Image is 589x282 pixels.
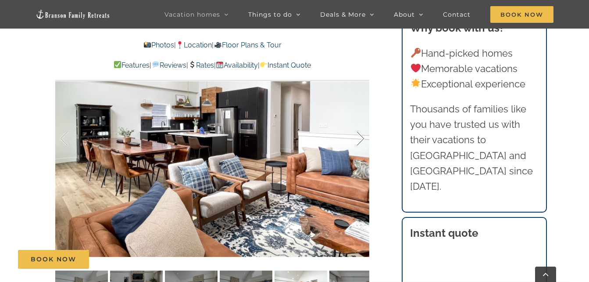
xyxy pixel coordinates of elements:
span: Deals & More [320,11,366,18]
span: Book Now [490,6,553,23]
span: Book Now [31,256,76,263]
p: Hand-picked homes Memorable vacations Exceptional experience [410,46,538,92]
a: Photos [143,41,174,49]
a: Reviews [151,61,186,69]
a: Availability [216,61,258,69]
a: Features [114,61,150,69]
img: 🔑 [411,48,421,58]
img: 👉 [260,61,267,68]
a: Location [176,41,212,49]
img: Branson Family Retreats Logo [36,9,110,19]
p: | | [55,40,369,51]
strong: Instant quote [410,227,478,239]
img: 📍 [176,41,183,48]
a: Rates [188,61,214,69]
a: Instant Quote [260,61,311,69]
img: 💬 [152,61,159,68]
p: Thousands of families like you have trusted us with their vacations to [GEOGRAPHIC_DATA] and [GEO... [410,101,538,194]
a: Floor Plans & Tour [214,41,281,49]
img: 📆 [216,61,223,68]
img: ✅ [114,61,121,68]
img: 📸 [144,41,151,48]
img: 🎥 [214,41,221,48]
span: Vacation homes [164,11,220,18]
a: Book Now [18,250,89,269]
span: Things to do [248,11,292,18]
p: | | | | [55,60,369,71]
span: Contact [443,11,471,18]
span: About [394,11,415,18]
img: 🌟 [411,79,421,88]
img: ❤️ [411,63,421,73]
img: 💲 [189,61,196,68]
